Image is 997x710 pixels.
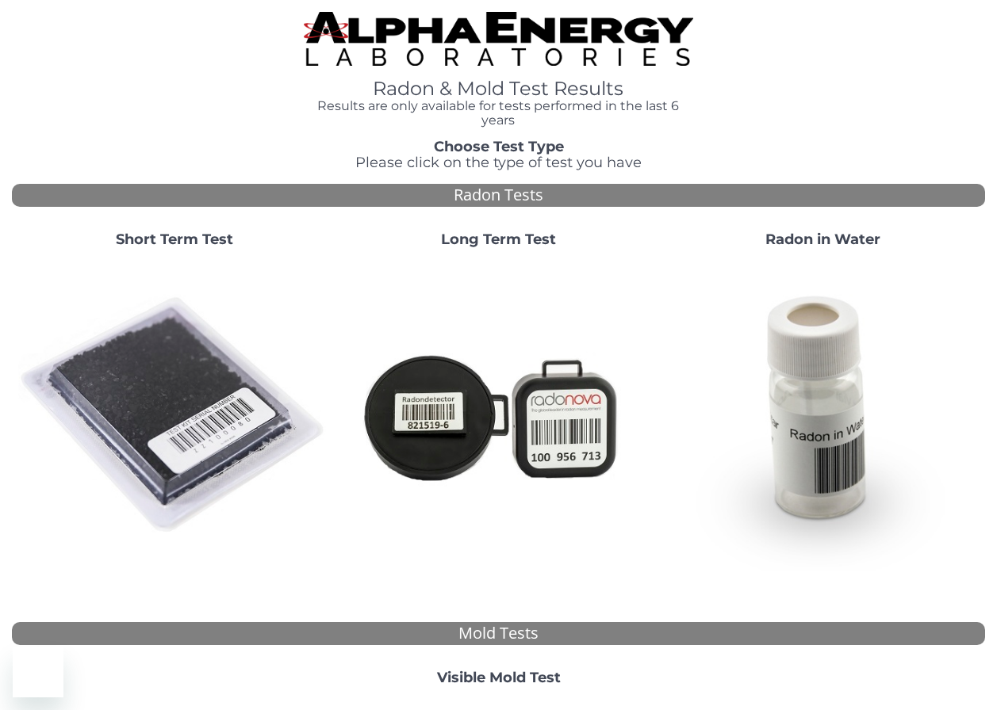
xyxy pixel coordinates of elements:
strong: Visible Mold Test [437,669,561,686]
h4: Results are only available for tests performed in the last 6 years [304,99,693,127]
span: Please click on the type of test you have [355,154,642,171]
div: Radon Tests [12,184,985,207]
img: Radtrak2vsRadtrak3.jpg [343,260,654,571]
strong: Radon in Water [765,231,880,248]
strong: Choose Test Type [434,138,564,155]
h1: Radon & Mold Test Results [304,78,693,99]
div: Mold Tests [12,622,985,645]
strong: Short Term Test [116,231,233,248]
img: RadoninWater.jpg [667,260,979,571]
iframe: Button to launch messaging window [13,647,63,697]
img: TightCrop.jpg [304,12,693,66]
img: ShortTerm.jpg [18,260,330,571]
strong: Long Term Test [441,231,556,248]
